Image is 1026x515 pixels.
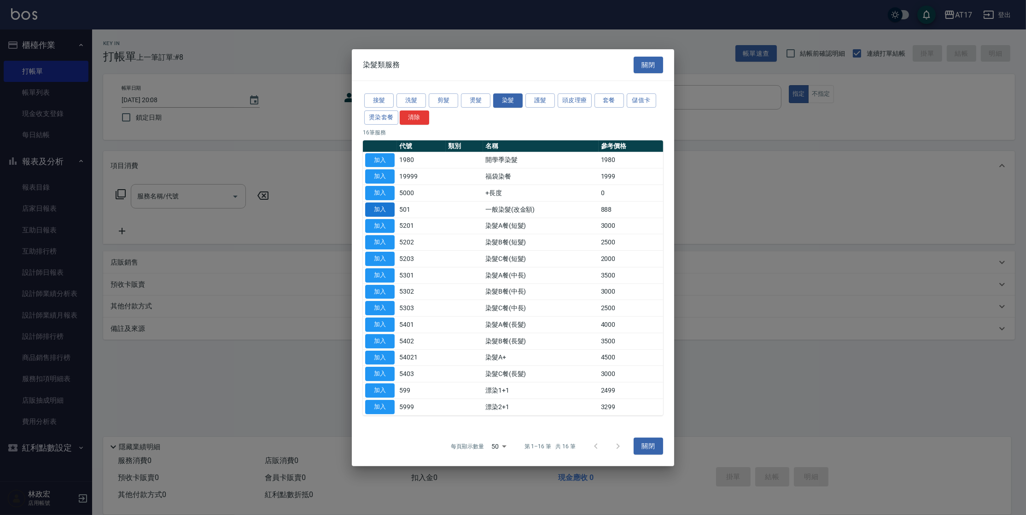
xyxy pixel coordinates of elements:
button: 儲值卡 [627,93,656,108]
button: 護髮 [525,93,555,108]
button: 加入 [365,383,395,398]
td: 染髮B餐(短髮) [483,234,599,251]
td: 2500 [599,300,663,317]
button: 剪髮 [429,93,458,108]
td: 染髮A餐(長髮) [483,316,599,333]
td: 3000 [599,366,663,382]
button: 加入 [365,153,395,167]
td: 一般染髮(改金額) [483,201,599,218]
th: 名稱 [483,140,599,152]
td: 染髮C餐(中長) [483,300,599,317]
button: 加入 [365,400,395,414]
button: 加入 [365,252,395,266]
p: 16 筆服務 [363,128,663,136]
td: 3500 [599,267,663,284]
td: 5403 [397,366,446,382]
td: 3299 [599,399,663,415]
button: 燙髮 [461,93,490,108]
td: 5203 [397,250,446,267]
td: 0 [599,185,663,201]
button: 染髮 [493,93,523,108]
td: 漂染2+1 [483,399,599,415]
td: 5000 [397,185,446,201]
td: 19999 [397,168,446,185]
td: 54021 [397,349,446,366]
td: 5402 [397,333,446,349]
th: 類別 [446,140,483,152]
td: 4000 [599,316,663,333]
td: 5201 [397,218,446,234]
span: 染髮類服務 [363,60,400,69]
button: 套餐 [595,93,624,108]
td: 4500 [599,349,663,366]
td: 染髮B餐(中長) [483,284,599,300]
td: 5202 [397,234,446,251]
p: 每頁顯示數量 [451,442,484,451]
td: 5301 [397,267,446,284]
td: 599 [397,382,446,399]
td: 5303 [397,300,446,317]
th: 參考價格 [599,140,663,152]
button: 清除 [400,110,429,125]
td: 3000 [599,218,663,234]
td: 1980 [397,152,446,168]
button: 燙染套餐 [364,110,398,125]
td: 2000 [599,250,663,267]
button: 頭皮理療 [558,93,592,108]
td: 染髮A餐(中長) [483,267,599,284]
div: 50 [488,434,510,458]
button: 洗髮 [396,93,426,108]
button: 加入 [365,186,395,200]
button: 加入 [365,334,395,348]
button: 加入 [365,235,395,249]
p: 第 1–16 筆 共 16 筆 [525,442,576,451]
td: 染髮B餐(長髮) [483,333,599,349]
button: 加入 [365,350,395,365]
button: 加入 [365,203,395,217]
td: 漂染1+1 [483,382,599,399]
button: 加入 [365,268,395,283]
td: 5401 [397,316,446,333]
td: 501 [397,201,446,218]
td: 福袋染餐 [483,168,599,185]
td: 1980 [599,152,663,168]
td: 2499 [599,382,663,399]
td: 3500 [599,333,663,349]
td: 染髮C餐(短髮) [483,250,599,267]
td: 開學季染髮 [483,152,599,168]
td: 染髮A+ [483,349,599,366]
td: 染髮C餐(長髮) [483,366,599,382]
button: 加入 [365,284,395,299]
td: 3000 [599,284,663,300]
button: 關閉 [634,56,663,73]
td: +長度 [483,185,599,201]
button: 加入 [365,318,395,332]
button: 加入 [365,301,395,315]
button: 關閉 [634,438,663,455]
button: 接髮 [364,93,394,108]
td: 染髮A餐(短髮) [483,218,599,234]
td: 1999 [599,168,663,185]
button: 加入 [365,367,395,381]
td: 888 [599,201,663,218]
button: 加入 [365,219,395,233]
button: 加入 [365,169,395,184]
td: 5302 [397,284,446,300]
td: 2500 [599,234,663,251]
th: 代號 [397,140,446,152]
td: 5999 [397,399,446,415]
